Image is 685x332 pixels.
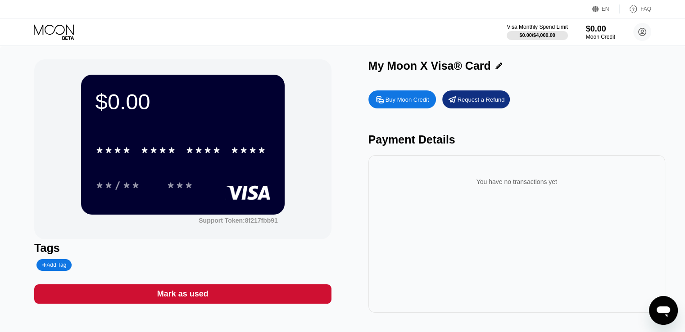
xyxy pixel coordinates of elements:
[42,262,66,268] div: Add Tag
[507,24,567,40] div: Visa Monthly Spend Limit$0.00/$4,000.00
[376,169,658,194] div: You have no transactions yet
[95,89,270,114] div: $0.00
[640,6,651,12] div: FAQ
[368,90,436,108] div: Buy Moon Credit
[199,217,278,224] div: Support Token:8f217fbb91
[36,259,72,271] div: Add Tag
[368,59,491,72] div: My Moon X Visa® Card
[519,32,555,38] div: $0.00 / $4,000.00
[34,242,331,255] div: Tags
[157,289,209,299] div: Mark as used
[507,24,567,30] div: Visa Monthly Spend Limit
[586,24,615,40] div: $0.00Moon Credit
[386,96,429,103] div: Buy Moon Credit
[592,4,620,13] div: EN
[199,217,278,224] div: Support Token: 8f217fbb91
[602,6,609,12] div: EN
[586,24,615,34] div: $0.00
[620,4,651,13] div: FAQ
[586,34,615,40] div: Moon Credit
[442,90,510,108] div: Request a Refund
[368,133,665,146] div: Payment Details
[34,284,331,304] div: Mark as used
[458,96,505,103] div: Request a Refund
[649,296,678,325] iframe: Button to launch messaging window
